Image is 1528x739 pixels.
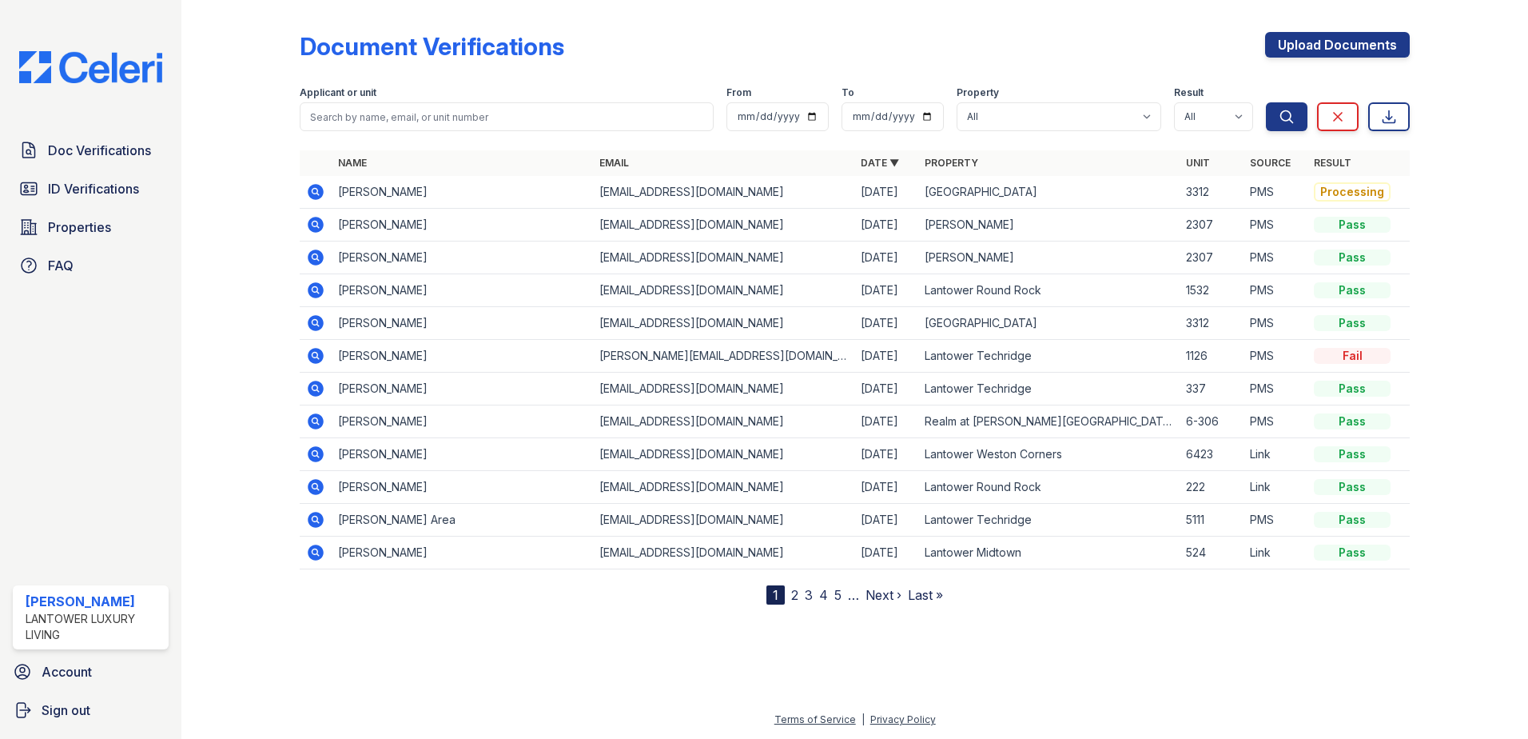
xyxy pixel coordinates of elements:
[1180,274,1243,307] td: 1532
[1243,176,1307,209] td: PMS
[865,587,901,603] a: Next ›
[861,713,865,725] div: |
[854,537,918,569] td: [DATE]
[791,587,798,603] a: 2
[726,86,751,99] label: From
[854,176,918,209] td: [DATE]
[854,340,918,373] td: [DATE]
[1180,307,1243,340] td: 3312
[300,102,714,131] input: Search by name, email, or unit number
[1180,537,1243,569] td: 524
[834,587,842,603] a: 5
[6,656,175,688] a: Account
[593,209,854,242] td: [EMAIL_ADDRESS][DOMAIN_NAME]
[1250,157,1291,169] a: Source
[1174,86,1204,99] label: Result
[1314,315,1391,331] div: Pass
[854,209,918,242] td: [DATE]
[918,242,1180,274] td: [PERSON_NAME]
[861,157,899,169] a: Date ▼
[1314,217,1391,233] div: Pass
[593,537,854,569] td: [EMAIL_ADDRESS][DOMAIN_NAME]
[1314,381,1391,397] div: Pass
[332,537,593,569] td: [PERSON_NAME]
[854,242,918,274] td: [DATE]
[1243,405,1307,438] td: PMS
[918,340,1180,373] td: Lantower Techridge
[1243,209,1307,242] td: PMS
[1314,348,1391,364] div: Fail
[1314,157,1351,169] a: Result
[593,274,854,307] td: [EMAIL_ADDRESS][DOMAIN_NAME]
[918,307,1180,340] td: [GEOGRAPHIC_DATA]
[332,438,593,471] td: [PERSON_NAME]
[1243,340,1307,373] td: PMS
[854,504,918,537] td: [DATE]
[918,537,1180,569] td: Lantower Midtown
[918,209,1180,242] td: [PERSON_NAME]
[332,405,593,438] td: [PERSON_NAME]
[332,242,593,274] td: [PERSON_NAME]
[48,218,111,237] span: Properties
[918,274,1180,307] td: Lantower Round Rock
[332,504,593,537] td: [PERSON_NAME] Area
[918,405,1180,438] td: Realm at [PERSON_NAME][GEOGRAPHIC_DATA]
[1314,282,1391,298] div: Pass
[1243,373,1307,405] td: PMS
[1186,157,1210,169] a: Unit
[908,587,943,603] a: Last »
[1314,545,1391,561] div: Pass
[957,86,999,99] label: Property
[593,405,854,438] td: [EMAIL_ADDRESS][DOMAIN_NAME]
[854,307,918,340] td: [DATE]
[805,587,813,603] a: 3
[1314,512,1391,528] div: Pass
[300,32,564,61] div: Document Verifications
[1314,446,1391,462] div: Pass
[1314,182,1391,202] div: Processing
[918,176,1180,209] td: [GEOGRAPHIC_DATA]
[1180,340,1243,373] td: 1126
[6,694,175,726] button: Sign out
[42,701,90,720] span: Sign out
[332,471,593,504] td: [PERSON_NAME]
[918,504,1180,537] td: Lantower Techridge
[766,585,785,605] div: 1
[918,373,1180,405] td: Lantower Techridge
[13,211,169,243] a: Properties
[26,611,162,643] div: Lantower Luxury Living
[1180,373,1243,405] td: 337
[13,134,169,166] a: Doc Verifications
[870,713,936,725] a: Privacy Policy
[1180,405,1243,438] td: 6-306
[842,86,854,99] label: To
[1180,242,1243,274] td: 2307
[1314,479,1391,495] div: Pass
[593,471,854,504] td: [EMAIL_ADDRESS][DOMAIN_NAME]
[593,438,854,471] td: [EMAIL_ADDRESS][DOMAIN_NAME]
[854,438,918,471] td: [DATE]
[1243,537,1307,569] td: Link
[1243,307,1307,340] td: PMS
[1314,413,1391,429] div: Pass
[332,373,593,405] td: [PERSON_NAME]
[819,587,828,603] a: 4
[338,157,367,169] a: Name
[1243,504,1307,537] td: PMS
[774,713,856,725] a: Terms of Service
[593,307,854,340] td: [EMAIL_ADDRESS][DOMAIN_NAME]
[48,141,151,160] span: Doc Verifications
[854,405,918,438] td: [DATE]
[593,373,854,405] td: [EMAIL_ADDRESS][DOMAIN_NAME]
[300,86,376,99] label: Applicant or unit
[13,173,169,205] a: ID Verifications
[13,250,169,282] a: FAQ
[593,242,854,274] td: [EMAIL_ADDRESS][DOMAIN_NAME]
[26,592,162,611] div: [PERSON_NAME]
[332,176,593,209] td: [PERSON_NAME]
[332,307,593,340] td: [PERSON_NAME]
[593,340,854,373] td: [PERSON_NAME][EMAIL_ADDRESS][DOMAIN_NAME]
[332,209,593,242] td: [PERSON_NAME]
[593,176,854,209] td: [EMAIL_ADDRESS][DOMAIN_NAME]
[925,157,978,169] a: Property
